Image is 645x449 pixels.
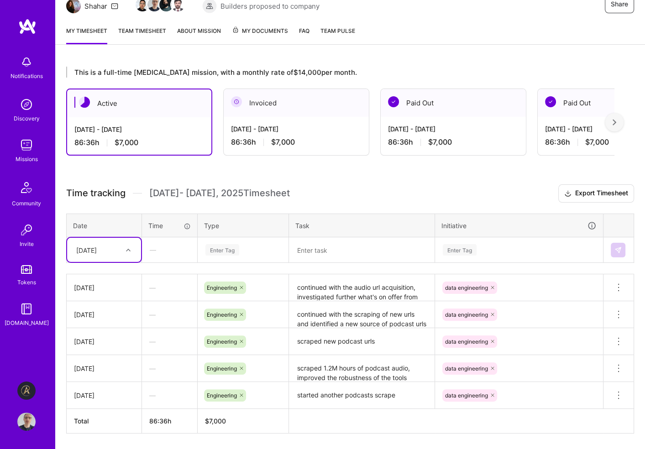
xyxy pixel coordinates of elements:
span: Engineering [207,365,237,372]
th: Total [67,409,142,433]
th: $7,000 [198,409,289,433]
div: Tokens [17,277,36,287]
div: Discovery [14,114,40,123]
img: teamwork [17,136,36,154]
div: Missions [16,154,38,164]
button: Export Timesheet [558,184,634,203]
img: Invite [17,221,36,239]
span: data engineering [445,338,488,345]
span: My Documents [232,26,288,36]
div: [DATE] - [DATE] [231,124,362,134]
a: User Avatar [15,412,38,431]
a: About Mission [177,26,221,44]
div: — [142,276,197,300]
img: guide book [17,300,36,318]
div: Time [148,221,191,230]
div: Enter Tag [205,243,239,257]
span: $7,000 [271,137,295,147]
div: 86:36 h [231,137,362,147]
th: Type [198,214,289,237]
img: Paid Out [388,96,399,107]
div: This is a full-time [MEDICAL_DATA] mission, with a monthly rate of $14,000 per month. [66,67,614,78]
textarea: continued with the scraping of new urls and identified a new source of podcast urls [290,302,434,327]
span: $7,000 [115,138,138,147]
div: 86:36 h [388,137,519,147]
img: right [613,119,616,125]
div: [DATE] - [DATE] [74,125,204,134]
th: Task [289,214,435,237]
span: data engineering [445,392,488,399]
div: Community [12,198,41,208]
div: [DATE] [74,283,134,292]
div: Shahar [84,1,107,11]
th: 86:36h [142,409,198,433]
span: [DATE] - [DATE] , 2025 Timesheet [149,188,290,199]
i: icon Chevron [126,248,131,252]
div: — [142,329,197,354]
div: [DATE] [74,337,134,346]
div: Invoiced [224,89,369,117]
img: bell [17,53,36,71]
img: Paid Out [545,96,556,107]
span: $7,000 [428,137,452,147]
div: Paid Out [381,89,526,117]
textarea: scraped 1.2M hours of podcast audio, improved the robustness of the tools further [290,356,434,381]
textarea: scraped new podcast urls [290,329,434,354]
div: — [142,238,197,262]
span: Builders proposed to company [220,1,320,11]
th: Date [67,214,142,237]
a: Team timesheet [118,26,166,44]
img: tokens [21,265,32,274]
img: discovery [17,95,36,114]
span: Engineering [207,284,237,291]
textarea: started another podcasts scrape [290,383,434,408]
span: Engineering [207,311,237,318]
img: Active [79,97,90,108]
img: Invoiced [231,96,242,107]
a: My timesheet [66,26,107,44]
a: Team Pulse [320,26,355,44]
div: [DOMAIN_NAME] [5,318,49,328]
div: Initiative [441,220,597,231]
div: 86:36 h [74,138,204,147]
div: [DATE] [74,364,134,373]
img: Aldea: Transforming Behavior Change Through AI-Driven Coaching [17,381,36,400]
span: Engineering [207,338,237,345]
div: Invite [20,239,34,249]
a: My Documents [232,26,288,44]
div: [DATE] [76,245,97,255]
span: $7,000 [585,137,609,147]
span: data engineering [445,284,488,291]
div: [DATE] [74,391,134,400]
img: Community [16,177,37,198]
span: Engineering [207,392,237,399]
i: icon Download [564,189,572,198]
div: Notifications [10,71,43,81]
span: Time tracking [66,188,126,199]
span: data engineering [445,311,488,318]
div: — [142,303,197,327]
div: Enter Tag [443,243,477,257]
img: User Avatar [17,412,36,431]
textarea: continued with the audio url acquisition, investigated further what's on offer from Listen Notes,... [290,275,434,300]
div: — [142,356,197,381]
div: — [142,383,197,407]
div: [DATE] - [DATE] [388,124,519,134]
a: Aldea: Transforming Behavior Change Through AI-Driven Coaching [15,381,38,400]
div: [DATE] [74,310,134,319]
img: Submit [614,246,622,254]
span: data engineering [445,365,488,372]
a: FAQ [299,26,309,44]
span: Team Pulse [320,27,355,34]
div: Active [67,89,211,117]
i: icon Mail [111,2,118,10]
img: logo [18,18,37,35]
